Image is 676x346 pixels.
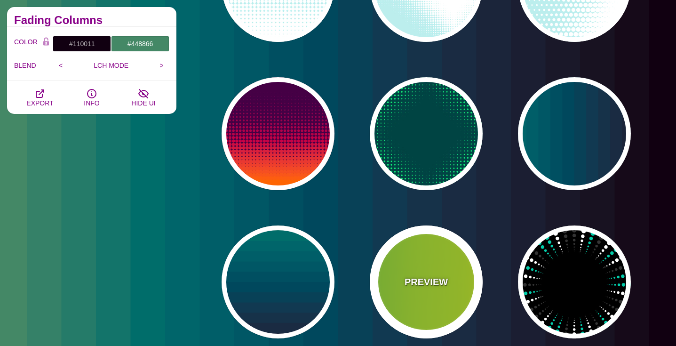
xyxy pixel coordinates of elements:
[14,36,39,52] label: COLOR
[131,99,155,107] span: HIDE UI
[26,99,53,107] span: EXPORT
[84,99,99,107] span: INFO
[66,81,118,114] button: INFO
[370,225,483,338] button: PREVIEWlemon-lime halftone pattern background
[154,58,169,72] input: >
[14,81,66,114] button: EXPORT
[222,77,334,190] button: fire orange to red fade into purple halftone pattern
[405,275,448,289] p: PREVIEW
[39,36,53,49] button: Color Lock
[518,77,631,190] button: stacked columns getting increasingly darker
[518,225,631,338] button: circles in a circle formation pointing at center
[14,59,53,72] label: BLEND
[53,58,69,72] input: <
[370,77,483,190] button: halftone corners frame center
[222,225,334,338] button: stacked rows getting increasingly darker
[118,81,169,114] button: HIDE UI
[69,62,154,69] p: LCH MODE
[14,16,169,24] h2: Fading Columns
